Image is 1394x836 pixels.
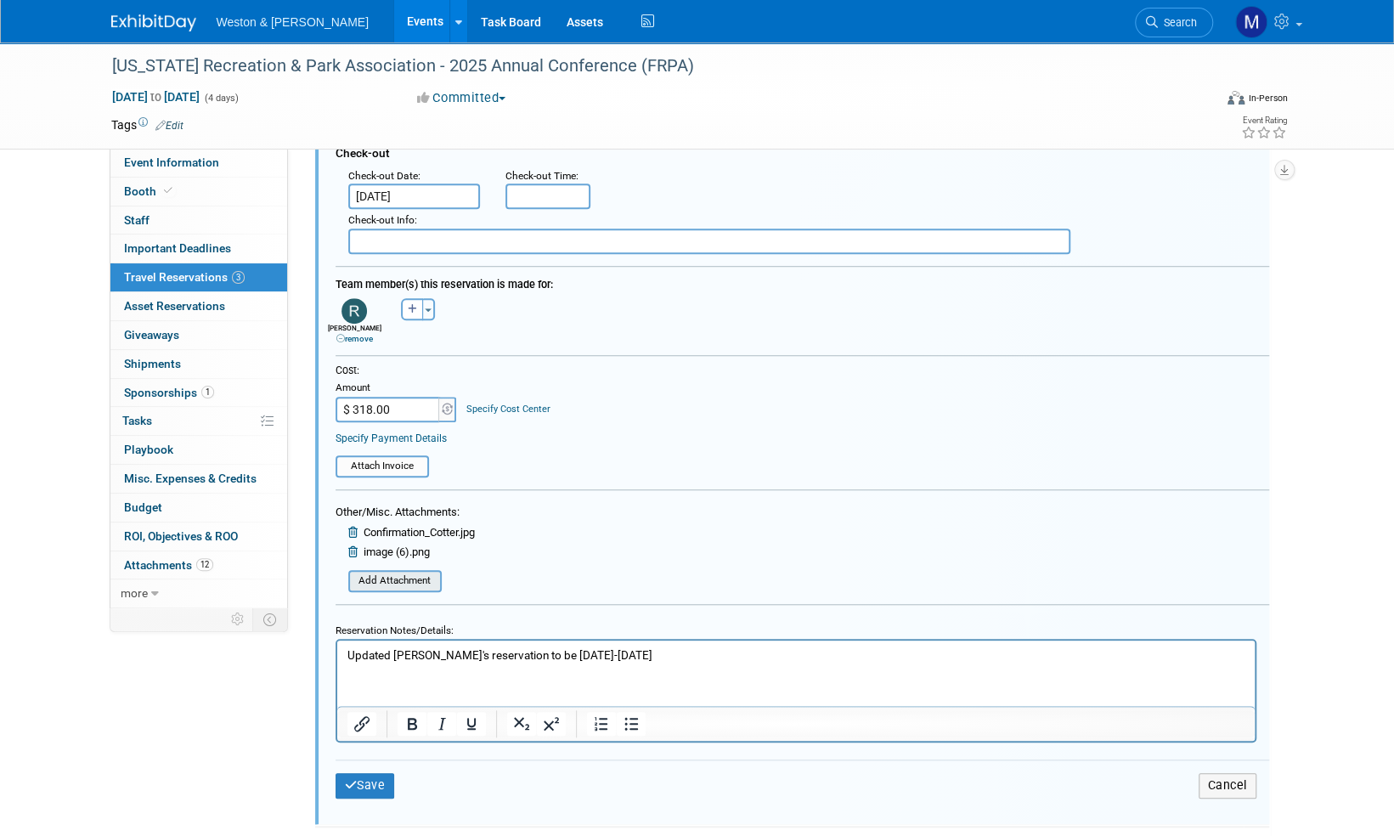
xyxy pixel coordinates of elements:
[1247,92,1287,104] div: In-Person
[336,269,1269,294] div: Team member(s) this reservation is made for:
[337,641,1255,706] iframe: Rich Text Area
[106,51,1188,82] div: [US_STATE] Recreation & Park Association - 2025 Annual Conference (FRPA)
[148,90,164,104] span: to
[398,712,426,736] button: Bold
[110,465,287,493] a: Misc. Expenses & Credits
[110,234,287,263] a: Important Deadlines
[110,551,287,579] a: Attachments12
[348,214,415,226] span: Check-out Info
[1235,6,1267,38] img: Mary Ann Trujillo
[110,522,287,551] a: ROI, Objectives & ROO
[1135,8,1213,37] a: Search
[111,89,200,104] span: [DATE] [DATE]
[327,324,382,344] div: [PERSON_NAME]
[1240,116,1286,125] div: Event Rating
[252,608,287,630] td: Toggle Event Tabs
[336,617,1256,640] div: Reservation Notes/Details:
[124,213,150,227] span: Staff
[203,93,239,104] span: (4 days)
[111,14,196,31] img: ExhibitDay
[124,155,219,169] span: Event Information
[336,364,1269,378] div: Cost:
[1228,91,1244,104] img: Format-Inperson.png
[348,170,418,182] span: Check-out Date
[110,292,287,320] a: Asset Reservations
[232,271,245,284] span: 3
[364,545,430,558] span: image (6).png
[505,170,578,182] small: :
[341,298,367,324] img: R.jpg
[124,443,173,456] span: Playbook
[1199,773,1256,798] button: Cancel
[217,15,369,29] span: Weston & [PERSON_NAME]
[537,712,566,736] button: Superscript
[505,170,576,182] span: Check-out Time
[223,608,253,630] td: Personalize Event Tab Strip
[110,206,287,234] a: Staff
[124,241,231,255] span: Important Deadlines
[110,321,287,349] a: Giveaways
[196,558,213,571] span: 12
[124,184,176,198] span: Booth
[155,120,183,132] a: Edit
[124,299,225,313] span: Asset Reservations
[336,432,447,444] a: Specify Payment Details
[110,407,287,435] a: Tasks
[110,149,287,177] a: Event Information
[347,712,376,736] button: Insert/edit link
[364,526,475,539] span: Confirmation_Cotter.jpg
[348,170,420,182] small: :
[336,773,395,798] button: Save
[587,712,616,736] button: Numbered list
[427,712,456,736] button: Italic
[201,386,214,398] span: 1
[336,381,459,397] div: Amount
[124,328,179,342] span: Giveaways
[124,558,213,572] span: Attachments
[110,350,287,378] a: Shipments
[617,712,646,736] button: Bullet list
[121,586,148,600] span: more
[124,270,245,284] span: Travel Reservations
[124,500,162,514] span: Budget
[111,116,183,133] td: Tags
[124,386,214,399] span: Sponsorships
[336,334,373,343] a: remove
[110,379,287,407] a: Sponsorships1
[507,712,536,736] button: Subscript
[1113,88,1288,114] div: Event Format
[124,529,238,543] span: ROI, Objectives & ROO
[122,414,152,427] span: Tasks
[457,712,486,736] button: Underline
[110,436,287,464] a: Playbook
[348,214,417,226] small: :
[466,404,550,415] a: Specify Cost Center
[411,89,512,107] button: Committed
[336,146,390,160] span: Check-out
[164,186,172,195] i: Booth reservation complete
[110,579,287,607] a: more
[1158,16,1197,29] span: Search
[110,263,287,291] a: Travel Reservations3
[110,494,287,522] a: Budget
[336,505,475,524] div: Other/Misc. Attachments:
[110,178,287,206] a: Booth
[124,472,257,485] span: Misc. Expenses & Credits
[124,357,181,370] span: Shipments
